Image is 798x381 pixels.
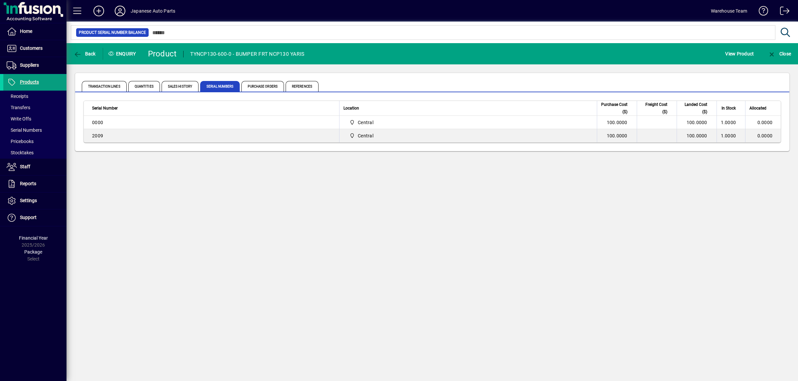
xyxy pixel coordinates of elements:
span: Financial Year [19,235,48,241]
a: Transfers [3,102,66,113]
span: Suppliers [20,62,39,68]
div: Purchase Cost ($) [601,101,633,115]
span: Central [358,119,373,126]
span: View Product [725,48,754,59]
span: Receipts [7,94,28,99]
span: Back [73,51,96,56]
div: TYNCP130-600-0 - BUMPER FRT NCP130 YARIS [190,49,304,59]
td: 1.0000 [717,129,745,142]
span: Stocktakes [7,150,34,155]
span: Sales History [162,81,199,92]
a: Support [3,209,66,226]
span: Purchase Orders [241,81,284,92]
span: Allocated [749,105,766,112]
span: Landed Cost ($) [681,101,707,115]
td: 100.0000 [597,116,637,129]
span: Settings [20,198,37,203]
div: Japanese Auto Parts [131,6,175,16]
td: 1.0000 [717,116,745,129]
span: Location [343,105,359,112]
span: Home [20,29,32,34]
a: Settings [3,192,66,209]
button: Close [766,48,793,60]
td: 100.0000 [677,129,717,142]
a: Reports [3,176,66,192]
app-page-header-button: Close enquiry [761,48,798,60]
div: Warehouse Team [711,6,747,16]
span: In Stock [722,105,736,112]
span: Staff [20,164,30,169]
span: Write Offs [7,116,31,121]
td: 0.0000 [745,129,781,142]
td: 2009 [84,129,339,142]
a: Pricebooks [3,136,66,147]
div: Location [343,105,593,112]
span: Serial Number [92,105,118,112]
span: Customers [20,45,43,51]
span: Central [358,132,373,139]
span: References [286,81,319,92]
div: Allocated [749,105,772,112]
span: Purchase Cost ($) [601,101,627,115]
span: Close [768,51,791,56]
button: Profile [109,5,131,17]
span: Transfers [7,105,30,110]
span: Product Serial Number Balance [79,29,146,36]
span: Central [347,132,590,140]
a: Suppliers [3,57,66,74]
a: Receipts [3,91,66,102]
span: Package [24,249,42,255]
div: Freight Cost ($) [641,101,673,115]
span: Support [20,215,37,220]
span: Central [347,118,590,126]
span: Quantities [128,81,160,92]
div: Enquiry [103,48,143,59]
app-page-header-button: Back [66,48,103,60]
div: Product [148,48,177,59]
div: Landed Cost ($) [681,101,713,115]
span: Serial Numbers [200,81,240,92]
a: Serial Numbers [3,124,66,136]
button: Add [88,5,109,17]
span: Reports [20,181,36,186]
button: Back [72,48,97,60]
a: Home [3,23,66,40]
span: Freight Cost ($) [641,101,667,115]
button: View Product [724,48,755,60]
a: Knowledge Base [754,1,768,23]
td: 100.0000 [677,116,717,129]
span: Transaction Lines [82,81,127,92]
td: 100.0000 [597,129,637,142]
div: Serial Number [92,105,335,112]
span: Products [20,79,39,85]
a: Customers [3,40,66,57]
a: Logout [775,1,790,23]
a: Stocktakes [3,147,66,158]
td: 0.0000 [745,116,781,129]
div: In Stock [721,105,742,112]
span: Pricebooks [7,139,34,144]
td: 0000 [84,116,339,129]
a: Write Offs [3,113,66,124]
span: Serial Numbers [7,127,42,133]
a: Staff [3,159,66,175]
